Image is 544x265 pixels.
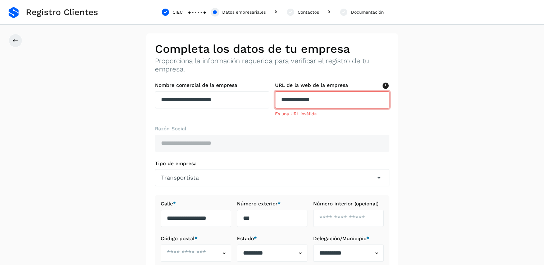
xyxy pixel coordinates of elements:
label: Nombre comercial de la empresa [155,82,269,88]
label: Tipo de empresa [155,161,389,167]
label: Delegación/Municipio [313,236,384,242]
span: Registro Clientes [26,7,98,18]
label: Código postal [161,236,231,242]
label: Número exterior [237,201,307,207]
h2: Completa los datos de tu empresa [155,42,389,56]
label: URL de la web de la empresa [275,82,389,88]
label: Calle [161,201,231,207]
div: Datos empresariales [222,9,266,15]
p: Proporciona la información requerida para verificar el registro de tu empresa. [155,57,389,74]
span: Transportista [161,173,199,182]
span: Es una URL inválida [275,111,317,116]
label: Estado [237,236,307,242]
div: Contactos [298,9,319,15]
div: CIEC [173,9,183,15]
div: Documentación [351,9,384,15]
label: Número interior (opcional) [313,201,384,207]
label: Razón Social [155,126,389,132]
